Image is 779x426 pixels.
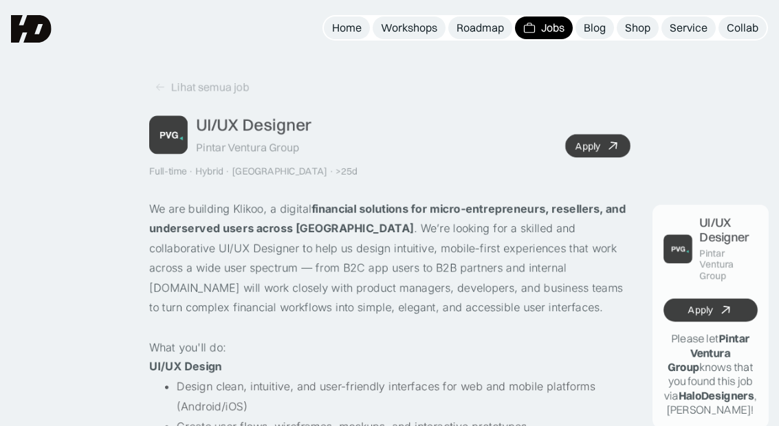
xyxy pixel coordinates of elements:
[149,76,254,98] a: Lihat semua job
[515,16,573,39] a: Jobs
[699,247,758,282] div: Pintar Ventura Group
[663,331,758,417] p: Please let knows that you found this job via , [PERSON_NAME]!
[149,360,222,374] strong: UI/UX Design
[225,166,230,177] div: ·
[329,166,334,177] div: ·
[448,16,512,39] a: Roadmap
[575,16,614,39] a: Blog
[171,80,249,94] div: Lihat semua job
[332,21,362,35] div: Home
[575,140,600,152] div: Apply
[195,166,223,177] div: Hybrid
[699,216,758,245] div: UI/UX Designer
[541,21,564,35] div: Jobs
[232,166,327,177] div: [GEOGRAPHIC_DATA]
[373,16,446,39] a: Workshops
[663,234,692,263] img: Job Image
[188,166,194,177] div: ·
[670,21,707,35] div: Service
[617,16,659,39] a: Shop
[149,337,630,357] p: What you'll do:
[663,298,758,322] a: Apply
[678,388,754,402] b: HaloDesigners
[149,115,188,154] img: Job Image
[584,21,606,35] div: Blog
[149,166,187,177] div: Full-time
[196,115,311,135] div: UI/UX Designer
[625,21,650,35] div: Shop
[457,21,504,35] div: Roadmap
[324,16,370,39] a: Home
[668,331,749,374] b: Pintar Ventura Group
[565,134,630,157] a: Apply
[718,16,767,39] a: Collab
[727,21,758,35] div: Collab
[661,16,716,39] a: Service
[381,21,437,35] div: Workshops
[149,201,626,235] strong: financial solutions for micro-entrepreneurs, resellers, and underserved users across [GEOGRAPHIC_...
[177,377,630,417] li: Design clean, intuitive, and user-friendly interfaces for web and mobile platforms (Android/iOS)
[149,357,630,377] p: ‍
[688,304,712,316] div: Apply
[336,166,358,177] div: >25d
[196,140,299,155] div: Pintar Ventura Group
[149,199,630,317] p: We are building Klikoo, a digital . We’re looking for a skilled and collaborative UI/UX Designer ...
[149,317,630,337] p: ‍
